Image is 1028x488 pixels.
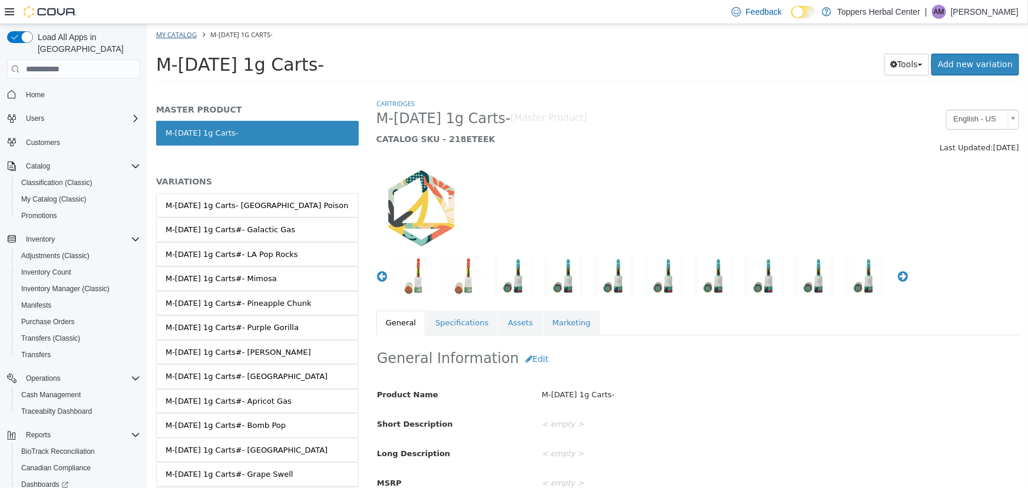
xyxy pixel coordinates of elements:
[18,249,130,261] div: M-[DATE] 1g Carts#- Mimosa
[386,420,880,440] div: < empty >
[230,366,291,375] span: Product Name
[16,209,62,223] a: Promotions
[16,176,97,190] a: Classification (Classic)
[229,141,318,230] img: 150
[16,444,140,459] span: BioTrack Reconciliation
[16,265,140,279] span: Inventory Count
[16,209,140,223] span: Promotions
[21,111,49,126] button: Users
[12,297,145,314] button: Manifests
[18,298,151,309] div: M-[DATE] 1g Carts#- Purple Gorilla
[799,86,856,104] span: English - US
[21,447,95,456] span: BioTrack Reconciliation
[386,390,880,411] div: < empty >
[396,286,453,311] a: Marketing
[16,176,140,190] span: Classification (Classic)
[21,87,140,101] span: Home
[925,5,927,19] p: |
[791,6,816,18] input: Dark Mode
[386,361,880,381] div: M-[DATE] 1g Carts-
[792,119,846,128] span: Last Updated:
[9,30,177,51] span: M-[DATE] 1g Carts-
[16,348,55,362] a: Transfers
[21,371,65,385] button: Operations
[9,80,211,91] h5: MASTER PRODUCT
[16,249,140,263] span: Adjustments (Classic)
[12,281,145,297] button: Inventory Manager (Classic)
[21,371,140,385] span: Operations
[18,444,146,456] div: M-[DATE] 1g Carts#- Grape Swell
[21,135,140,150] span: Customers
[21,88,49,102] a: Home
[230,395,306,404] span: Short Description
[21,317,75,327] span: Purchase Orders
[837,5,920,19] p: Toppers Herbal Center
[21,390,81,400] span: Cash Management
[21,159,140,173] span: Catalog
[934,5,944,19] span: AM
[12,248,145,264] button: Adjustments (Classic)
[21,284,110,294] span: Inventory Manager (Classic)
[12,347,145,363] button: Transfers
[12,387,145,403] button: Cash Management
[351,286,395,311] a: Assets
[784,29,872,51] a: Add new variation
[26,374,61,383] span: Operations
[21,136,65,150] a: Customers
[12,443,145,460] button: BioTrack Reconciliation
[18,273,164,285] div: M-[DATE] 1g Carts#- Pineapple Chunk
[18,371,144,383] div: M-[DATE] 1g Carts#- Apricot Gas
[21,407,92,416] span: Traceabilty Dashboard
[21,463,91,473] span: Canadian Compliance
[12,174,145,191] button: Classification (Classic)
[18,200,148,212] div: M-[DATE] 1g Carts#- Galactic Gas
[951,5,1019,19] p: [PERSON_NAME]
[229,85,363,104] span: M-[DATE] 1g Carts-
[21,350,51,360] span: Transfers
[16,388,85,402] a: Cash Management
[33,31,140,55] span: Load All Apps in [GEOGRAPHIC_DATA]
[24,6,77,18] img: Cova
[21,194,87,204] span: My Catalog (Classic)
[9,97,211,121] a: M-[DATE] 1g Carts-
[2,85,145,103] button: Home
[16,298,56,312] a: Manifests
[230,454,254,463] span: MSRP
[16,298,140,312] span: Manifests
[12,460,145,476] button: Canadian Compliance
[12,403,145,420] button: Traceabilty Dashboard
[799,85,872,105] a: English - US
[21,159,55,173] button: Catalog
[16,404,97,418] a: Traceabilty Dashboard
[229,246,241,258] button: Previous
[16,315,140,329] span: Purchase Orders
[63,6,125,15] span: M-[DATE] 1g Carts-
[18,176,201,187] div: M-[DATE] 1g Carts- [GEOGRAPHIC_DATA] Poison
[2,370,145,387] button: Operations
[230,324,871,346] h2: General Information
[2,134,145,151] button: Customers
[26,90,45,100] span: Home
[746,6,782,18] span: Feedback
[18,347,180,358] div: M-[DATE] 1g Carts#- [GEOGRAPHIC_DATA]
[21,211,57,220] span: Promotions
[229,75,267,84] a: Cartridges
[2,231,145,248] button: Inventory
[18,395,138,407] div: M-[DATE] 1g Carts#- Bomb Pop
[26,138,60,147] span: Customers
[230,425,303,434] span: Long Description
[21,301,51,310] span: Manifests
[372,324,408,346] button: Edit
[12,330,145,347] button: Transfers (Classic)
[16,348,140,362] span: Transfers
[2,427,145,443] button: Reports
[16,192,140,206] span: My Catalog (Classic)
[21,232,140,246] span: Inventory
[12,264,145,281] button: Inventory Count
[21,251,90,261] span: Adjustments (Classic)
[16,404,140,418] span: Traceabilty Dashboard
[21,232,60,246] button: Inventory
[750,246,762,258] button: Next
[12,314,145,330] button: Purchase Orders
